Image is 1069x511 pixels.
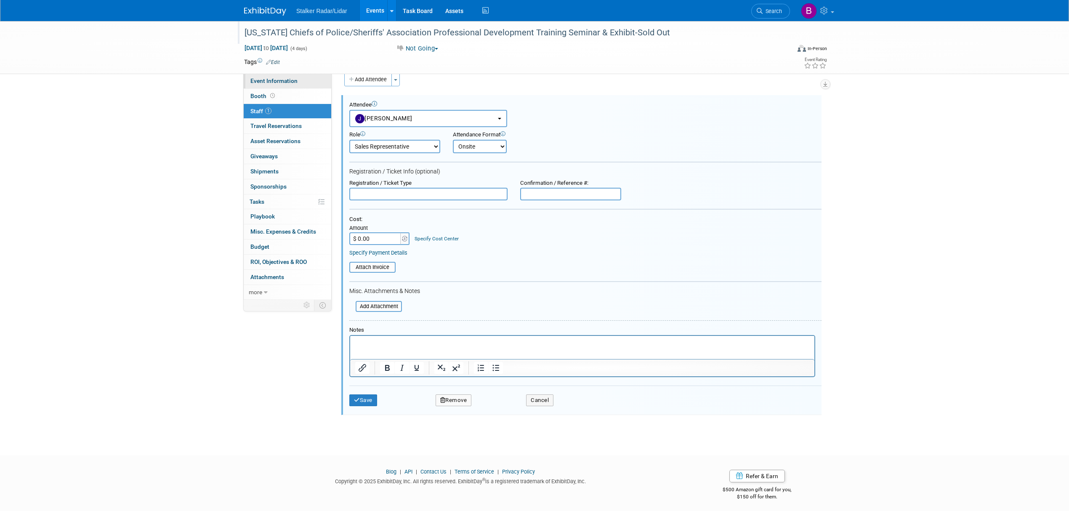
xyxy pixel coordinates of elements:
[520,180,621,187] div: Confirmation / Reference #:
[453,131,561,138] div: Attendance Format
[807,45,827,52] div: In-Person
[244,134,331,149] a: Asset Reservations
[250,198,264,205] span: Tasks
[244,164,331,179] a: Shipments
[449,362,463,374] button: Superscript
[250,243,269,250] span: Budget
[740,44,827,56] div: Event Format
[250,183,287,190] span: Sponsorships
[502,468,535,475] a: Privacy Policy
[801,3,817,19] img: Brooke Journet
[751,4,790,19] a: Search
[244,7,286,16] img: ExhibitDay
[250,213,275,220] span: Playbook
[250,153,278,160] span: Giveaways
[729,470,785,482] a: Refer & Earn
[250,77,298,84] span: Event Information
[349,216,822,223] div: Cost:
[244,209,331,224] a: Playbook
[393,44,442,53] button: Not Going
[349,168,822,176] div: Registration / Ticket Info (optional)
[380,362,394,374] button: Bold
[244,104,331,119] a: Staff1
[244,240,331,254] a: Budget
[349,287,822,295] div: Misc. Attachments & Notes
[482,477,485,482] sup: ®
[250,274,284,280] span: Attachments
[355,362,370,374] button: Insert/edit link
[436,394,472,406] button: Remove
[266,59,280,65] a: Edit
[244,149,331,164] a: Giveaways
[355,115,412,122] span: [PERSON_NAME]
[350,336,814,359] iframe: Rich Text Area
[250,93,277,99] span: Booth
[244,119,331,133] a: Travel Reservations
[244,476,677,485] div: Copyright © 2025 ExhibitDay, Inc. All rights reserved. ExhibitDay is a registered trademark of Ex...
[269,93,277,99] span: Booth not reserved yet
[448,468,453,475] span: |
[349,225,410,232] div: Amount
[798,45,806,52] img: Format-Inperson.png
[414,468,419,475] span: |
[349,110,507,127] button: [PERSON_NAME]
[526,394,553,406] button: Cancel
[244,255,331,269] a: ROI, Objectives & ROO
[265,108,271,114] span: 1
[314,300,332,311] td: Toggle Event Tabs
[398,468,403,475] span: |
[349,101,822,109] div: Attendee
[434,362,449,374] button: Subscript
[349,250,407,256] a: Specify Payment Details
[250,168,279,175] span: Shipments
[455,468,494,475] a: Terms of Service
[244,270,331,285] a: Attachments
[250,122,302,129] span: Travel Reservations
[244,224,331,239] a: Misc. Expenses & Credits
[250,138,300,144] span: Asset Reservations
[349,131,440,138] div: Role
[386,468,396,475] a: Blog
[395,362,409,374] button: Italic
[763,8,782,14] span: Search
[244,285,331,300] a: more
[474,362,488,374] button: Numbered list
[404,468,412,475] a: API
[296,8,347,14] span: Stalker Radar/Lidar
[415,236,459,242] a: Specify Cost Center
[250,258,307,265] span: ROI, Objectives & ROO
[689,481,825,500] div: $500 Amazon gift card for you,
[420,468,447,475] a: Contact Us
[495,468,501,475] span: |
[244,194,331,209] a: Tasks
[262,45,270,51] span: to
[349,327,815,334] div: Notes
[249,289,262,295] span: more
[804,58,827,62] div: Event Rating
[349,180,508,187] div: Registration / Ticket Type
[250,108,271,114] span: Staff
[489,362,503,374] button: Bullet list
[242,25,777,40] div: [US_STATE] Chiefs of Police/Sheriffs' Association Professional Development Training Seminar & Exh...
[244,89,331,104] a: Booth
[349,394,377,406] button: Save
[244,44,288,52] span: [DATE] [DATE]
[244,58,280,66] td: Tags
[290,46,307,51] span: (4 days)
[250,228,316,235] span: Misc. Expenses & Credits
[300,300,314,311] td: Personalize Event Tab Strip
[244,179,331,194] a: Sponsorships
[689,493,825,500] div: $150 off for them.
[410,362,424,374] button: Underline
[344,73,392,86] button: Add Attendee
[244,74,331,88] a: Event Information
